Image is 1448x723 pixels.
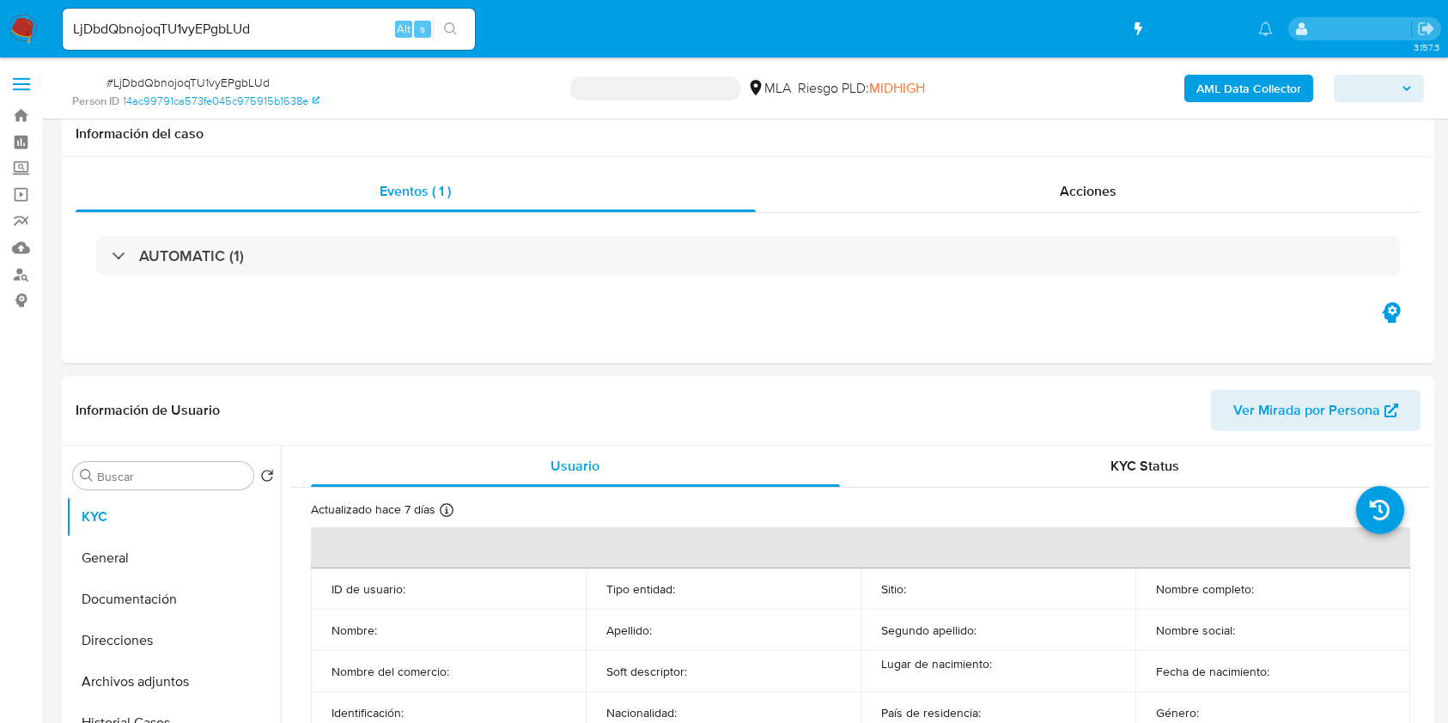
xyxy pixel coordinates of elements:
[80,469,94,483] button: Buscar
[881,623,976,638] p: Segundo apellido :
[66,661,281,702] button: Archivos adjuntos
[1156,581,1254,597] p: Nombre completo :
[332,581,405,597] p: ID de usuario :
[66,579,281,620] button: Documentación
[66,496,281,538] button: KYC
[411,705,516,720] p: CUIT 27262507462
[260,469,274,488] button: Volver al orden por defecto
[311,501,435,518] p: Actualizado hace 7 días
[570,76,740,100] p: OPEN - EXPIRED RESPONSE
[76,125,1421,143] h1: Información del caso
[881,656,992,671] p: Lugar de nacimiento :
[606,623,652,638] p: Apellido :
[139,246,244,265] h3: AUTOMATIC (1)
[1261,581,1355,597] p: [PERSON_NAME]
[659,623,700,638] p: Ullastre
[1314,21,1411,37] p: juanbautista.fernandez@mercadolibre.com
[983,623,987,638] p: -
[456,664,496,679] p: Santino
[96,236,1400,276] div: AUTOMATIC (1)
[76,402,220,419] h1: Información de Usuario
[311,527,1410,568] th: Datos personales
[412,581,468,597] p: 671394814
[66,538,281,579] button: General
[913,581,937,597] p: MLA
[1242,623,1279,638] p: Vanina
[123,94,319,109] a: 14ac99791ca573fe045c975915b1638e
[97,469,246,484] input: Buscar
[1334,75,1424,102] button: Acciones
[881,705,981,720] p: País de residencia :
[798,79,925,98] span: Riesgo PLD:
[63,18,475,40] input: Buscar usuario o caso...
[1206,705,1213,720] p: F
[72,66,106,94] b: PLD
[1196,75,1301,102] b: AML Data Collector
[1417,20,1435,38] a: Salir
[1346,75,1395,102] span: Acciones
[988,705,991,720] p: -
[332,705,404,720] p: Identificación :
[606,705,677,720] p: Nacionalidad :
[1233,390,1380,431] span: Ver Mirada por Persona
[1156,664,1269,679] p: Fecha de nacimiento :
[380,181,451,201] span: Eventos ( 1 )
[881,671,1001,687] p: [GEOGRAPHIC_DATA]
[66,620,281,661] button: Direcciones
[433,17,468,41] button: search-icon
[332,623,377,638] p: Nombre :
[397,21,411,37] span: Alt
[1184,75,1313,102] button: AML Data Collector
[606,581,675,597] p: Tipo entidad :
[332,664,449,679] p: Nombre del comercio :
[1156,623,1235,638] p: Nombre social :
[106,74,270,91] span: # LjDbdQbnojoqTU1vyEPgbLUd
[694,664,745,679] p: SANTINO
[1211,390,1421,431] button: Ver Mirada por Persona
[551,456,599,476] span: Usuario
[747,79,791,98] div: MLA
[869,78,925,98] span: MIDHIGH
[1145,20,1241,38] span: Accesos rápidos
[72,94,119,109] b: Person ID
[1110,456,1179,476] span: KYC Status
[1060,181,1116,201] span: Acciones
[384,623,478,638] p: [PERSON_NAME]
[682,581,727,597] p: Persona
[1258,21,1273,36] a: Notificaciones
[1276,664,1312,679] p: [DATE]
[420,21,425,37] span: s
[606,664,687,679] p: Soft descriptor :
[881,581,906,597] p: Sitio :
[1156,705,1199,720] p: Género :
[684,705,699,720] p: AR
